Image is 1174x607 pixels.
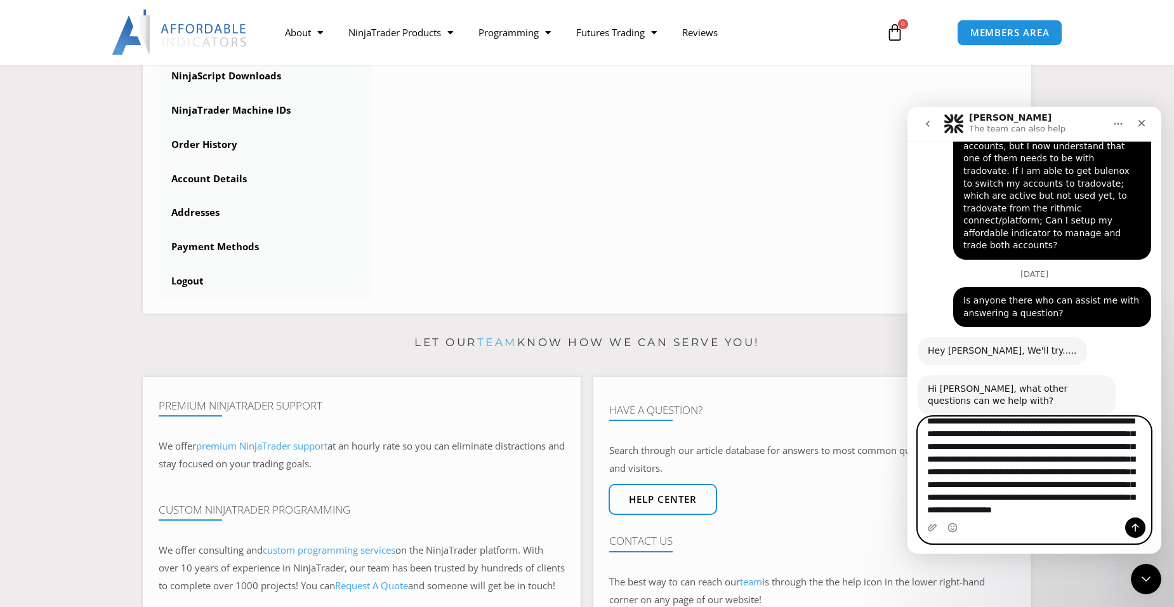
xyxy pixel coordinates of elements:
h4: Have A Question? [609,404,1015,417]
span: at an hourly rate so you can eliminate distractions and stay focused on your trading goals. [159,439,565,470]
a: Help center [609,484,717,515]
a: Order History [159,128,373,161]
div: [DATE] [10,163,244,180]
div: Is anyone there who can assist me with answering a question? [46,180,244,220]
div: Hi [PERSON_NAME], what other questions can we help with?[PERSON_NAME] • 6m ago [10,269,208,309]
iframe: Intercom live chat [907,107,1161,554]
p: Let our know how we can serve you! [143,333,1031,353]
a: NinjaTrader Machine IDs [159,94,373,127]
a: Logout [159,265,373,298]
span: 0 [898,19,908,29]
button: Upload attachment [20,416,30,426]
div: Hi [PERSON_NAME], what other questions can we help with? [20,276,198,301]
span: Help center [629,495,697,504]
span: MEMBERS AREA [970,28,1050,37]
div: Is anyone there who can assist me with answering a question? [56,188,234,213]
span: on the NinjaTrader platform. With over 10 years of experience in NinjaTrader, our team has been t... [159,544,565,592]
a: custom programming services [263,544,395,556]
a: MEMBERS AREA [957,20,1063,46]
button: Emoji picker [40,416,50,426]
a: About [272,18,336,47]
div: Hey [PERSON_NAME], We'll try..... [20,238,169,251]
a: Request A Quote [335,579,408,592]
a: Account Details [159,163,373,196]
a: Payment Methods [159,230,373,263]
a: NinjaTrader Products [336,18,466,47]
a: Reviews [669,18,730,47]
textarea: Message… [11,310,243,411]
span: We offer [159,439,196,452]
h4: Contact Us [609,535,1015,547]
iframe: Intercom live chat [1131,564,1161,594]
a: Programming [466,18,564,47]
a: Addresses [159,196,373,229]
h4: Premium NinjaTrader Support [159,399,565,412]
a: NinjaScript Downloads [159,60,373,93]
h4: Custom NinjaTrader Programming [159,504,565,516]
img: LogoAI | Affordable Indicators – NinjaTrader [112,10,248,55]
div: Ricks says… [10,180,244,230]
div: Hey [PERSON_NAME], We'll try..... [10,230,180,258]
a: team [740,575,762,588]
a: Futures Trading [564,18,669,47]
p: Search through our article database for answers to most common questions from customers and visit... [609,442,1015,477]
a: 0 [867,14,923,51]
div: Larry says… [10,230,244,269]
a: premium NinjaTrader support [196,439,327,452]
nav: Menu [272,18,871,47]
div: David says… [10,269,244,337]
a: team [477,336,517,349]
span: We offer consulting and [159,544,395,556]
button: Send a message… [218,411,238,431]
